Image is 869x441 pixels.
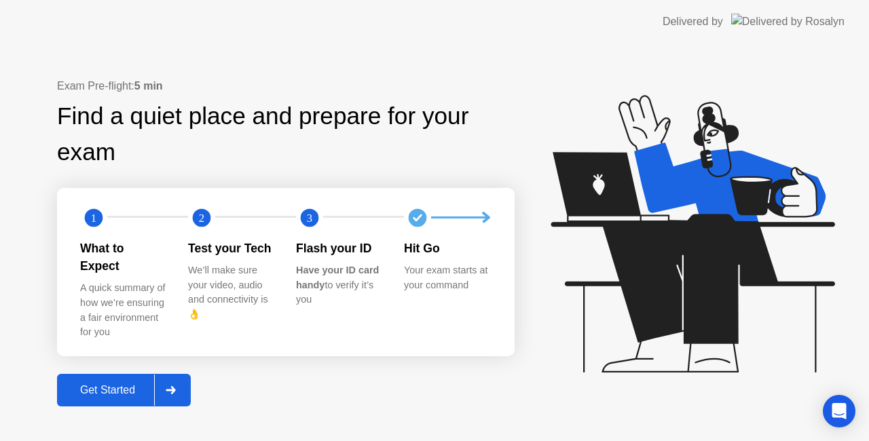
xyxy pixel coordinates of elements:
div: Get Started [61,384,154,396]
div: Your exam starts at your command [404,263,490,292]
div: Find a quiet place and prepare for your exam [57,98,515,170]
b: Have your ID card handy [296,265,379,290]
button: Get Started [57,374,191,406]
div: We’ll make sure your video, audio and connectivity is 👌 [188,263,274,322]
text: 2 [199,211,204,224]
div: Flash your ID [296,239,382,257]
div: What to Expect [80,239,166,275]
div: Open Intercom Messenger [823,395,855,427]
img: Delivered by Rosalyn [731,14,845,29]
div: Test your Tech [188,239,274,257]
div: Delivered by [663,14,723,30]
text: 3 [307,211,312,224]
div: Hit Go [404,239,490,257]
div: Exam Pre-flight: [57,78,515,94]
div: to verify it’s you [296,263,382,307]
b: 5 min [134,80,163,92]
div: A quick summary of how we’re ensuring a fair environment for you [80,281,166,339]
text: 1 [91,211,96,224]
